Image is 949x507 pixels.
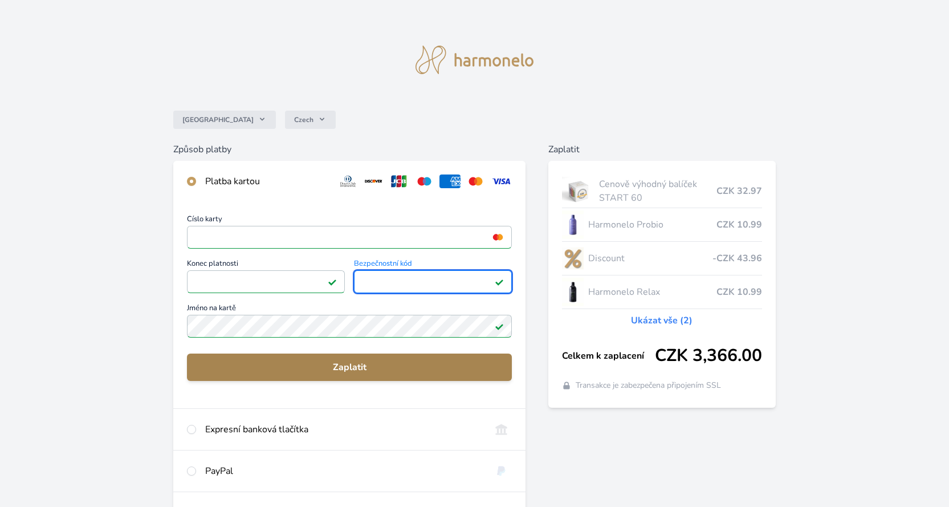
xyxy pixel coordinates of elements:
[187,315,512,338] input: Jméno na kartěPlatné pole
[491,175,512,188] img: visa.svg
[354,260,512,270] span: Bezpečnostní kód
[182,115,254,124] span: [GEOGRAPHIC_DATA]
[562,349,655,363] span: Celkem k zaplacení
[205,423,482,436] div: Expresní banková tlačítka
[416,46,534,74] img: logo.svg
[205,464,482,478] div: PayPal
[439,175,461,188] img: amex.svg
[285,111,336,129] button: Czech
[414,175,435,188] img: maestro.svg
[294,115,313,124] span: Czech
[187,216,512,226] span: Číslo karty
[655,346,762,366] span: CZK 3,366.00
[187,260,345,270] span: Konec platnosti
[324,277,339,287] img: Konec platnosti
[588,218,716,232] span: Harmonelo Probio
[576,380,721,391] span: Transakce je zabezpečena připojením SSL
[495,277,504,286] img: Platné pole
[588,252,712,265] span: Discount
[187,305,512,315] span: Jméno na kartě
[631,314,693,327] a: Ukázat vše (2)
[205,175,328,188] div: Platba kartou
[187,354,512,381] button: Zaplatit
[562,278,584,306] img: CLEAN_RELAX_se_stinem_x-lo.jpg
[328,277,337,286] img: Platné pole
[716,285,762,299] span: CZK 10.99
[389,175,410,188] img: jcb.svg
[548,143,776,156] h6: Zaplatit
[491,423,512,436] img: onlineBanking_CZ.svg
[712,252,762,265] span: -CZK 43.96
[716,184,762,198] span: CZK 32.97
[716,218,762,232] span: CZK 10.99
[495,322,504,331] img: Platné pole
[192,229,507,245] iframe: Iframe pro číslo karty
[490,232,506,242] img: mc
[359,274,507,290] iframe: Iframe pro bezpečnostní kód
[173,111,276,129] button: [GEOGRAPHIC_DATA]
[337,175,359,188] img: diners.svg
[363,175,384,188] img: discover.svg
[491,464,512,478] img: paypal.svg
[173,143,526,156] h6: Způsob platby
[562,244,584,273] img: discount-lo.png
[196,360,503,374] span: Zaplatit
[192,274,340,290] iframe: Iframe pro datum vypršení platnosti
[465,175,486,188] img: mc.svg
[562,210,584,239] img: CLEAN_PROBIO_se_stinem_x-lo.jpg
[562,177,594,205] img: start.jpg
[588,285,716,299] span: Harmonelo Relax
[599,177,716,205] span: Cenově výhodný balíček START 60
